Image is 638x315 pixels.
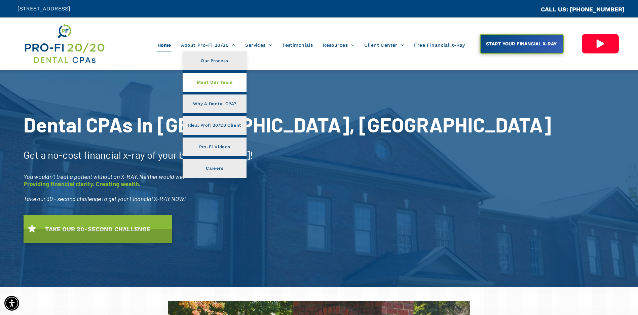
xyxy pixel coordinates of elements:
span: Dental CPAs In [GEOGRAPHIC_DATA], [GEOGRAPHIC_DATA] [24,112,551,136]
a: CALL US: [PHONE_NUMBER] [541,6,625,13]
span: Meet Our Team [197,78,232,87]
a: Pro-Fi Videos [183,137,246,156]
a: TAKE OUR 30-SECOND CHALLENGE [24,215,172,243]
span: You wouldn’t treat a patient without an X-RAY. Neither would we. [24,173,184,180]
span: Careers [206,164,223,173]
a: Resources [318,39,359,51]
a: Home [152,39,176,51]
span: [STREET_ADDRESS] [17,5,70,12]
a: Testimonials [277,39,318,51]
img: Get Dental CPA Consulting, Bookkeeping, & Bank Loans [24,23,105,65]
a: Free Financial X-Ray [409,39,470,51]
a: Meet Our Team [183,73,246,92]
span: Our Process [201,56,228,65]
div: Accessibility Menu [4,296,19,311]
span: Providing financial clarity. Creating wealth. [24,180,141,188]
a: Our Process [183,51,246,70]
a: Ideal Profi 20/20 Client [183,116,246,135]
a: START YOUR FINANCIAL X-RAY [480,34,564,54]
a: Client Center [359,39,409,51]
span: About Pro-Fi 20/20 [181,39,235,51]
span: Get a [24,149,46,161]
span: START YOUR FINANCIAL X-RAY [484,38,559,50]
span: Pro-Fi Videos [199,143,230,151]
span: Take our 30 - second challenge to get your Financial X-RAY NOW! [24,195,186,202]
a: Why A Dental CPA? [183,94,246,113]
span: Why A Dental CPA? [193,100,236,108]
span: CA::CALLC [512,6,541,13]
span: TAKE OUR 30-SECOND CHALLENGE [43,222,153,236]
a: Services [240,39,277,51]
a: About Pro-Fi 20/20 [176,39,240,51]
a: Careers [183,159,246,178]
span: no-cost financial x-ray [48,149,145,161]
span: Ideal Profi 20/20 Client [188,121,241,130]
span: of your business [DATE]! [147,149,253,161]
